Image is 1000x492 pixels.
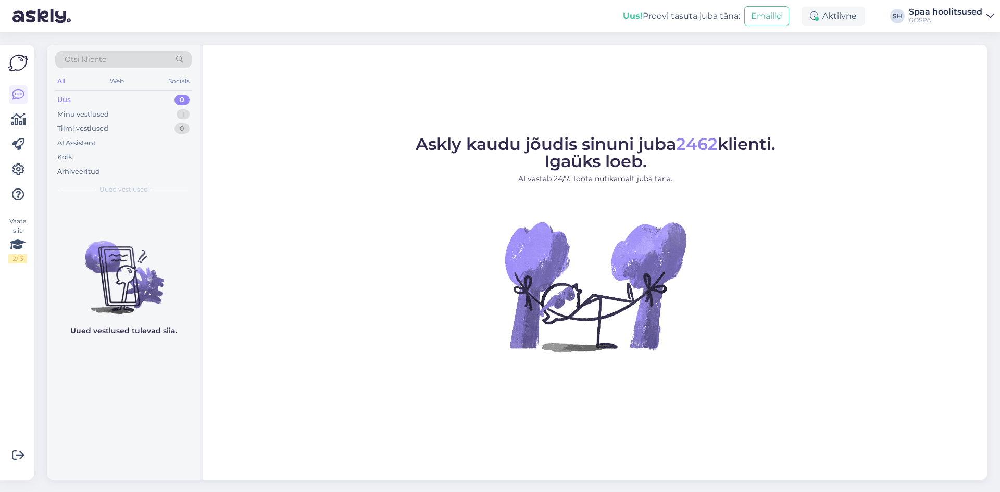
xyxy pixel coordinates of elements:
p: Uued vestlused tulevad siia. [70,325,177,336]
span: Uued vestlused [99,185,148,194]
div: Vaata siia [8,217,27,263]
a: Spaa hoolitsusedGOSPA [909,8,994,24]
div: Arhiveeritud [57,167,100,177]
img: Askly Logo [8,53,28,73]
div: Uus [57,95,71,105]
div: Web [108,74,126,88]
div: 0 [174,95,190,105]
div: Minu vestlused [57,109,109,120]
button: Emailid [744,6,789,26]
div: 0 [174,123,190,134]
div: 2 / 3 [8,254,27,263]
div: Socials [166,74,192,88]
b: Uus! [623,11,643,21]
div: Spaa hoolitsused [909,8,982,16]
div: GOSPA [909,16,982,24]
div: AI Assistent [57,138,96,148]
div: Kõik [57,152,72,162]
span: Otsi kliente [65,54,106,65]
span: Askly kaudu jõudis sinuni juba klienti. Igaüks loeb. [416,134,776,171]
span: 2462 [676,134,718,154]
div: All [55,74,67,88]
img: No Chat active [502,193,689,380]
div: 1 [177,109,190,120]
p: AI vastab 24/7. Tööta nutikamalt juba täna. [416,173,776,184]
div: SH [890,9,905,23]
div: Tiimi vestlused [57,123,108,134]
div: Proovi tasuta juba täna: [623,10,740,22]
div: Aktiivne [802,7,865,26]
img: No chats [47,222,200,316]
